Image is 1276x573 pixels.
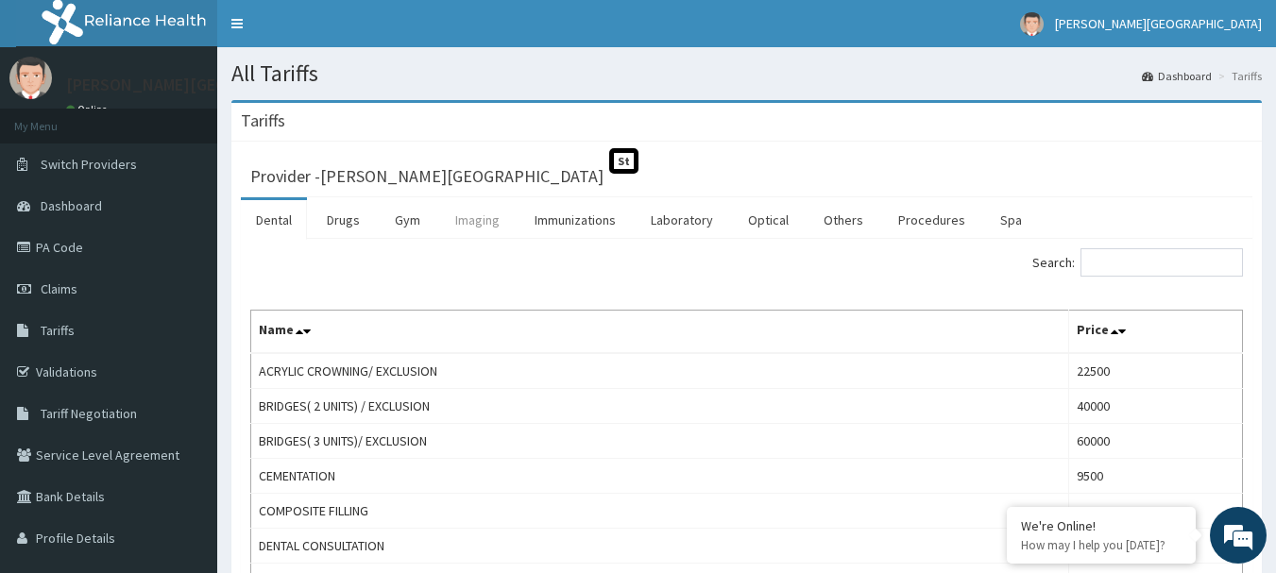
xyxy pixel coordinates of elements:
li: Tariffs [1214,68,1262,84]
span: Tariff Negotiation [41,405,137,422]
span: Switch Providers [41,156,137,173]
th: Name [251,311,1069,354]
span: Tariffs [41,322,75,339]
a: Others [808,200,878,240]
a: Procedures [883,200,980,240]
td: 60000 [1069,424,1243,459]
td: 40000 [1069,389,1243,424]
td: 9000 [1069,494,1243,529]
a: Online [66,103,111,116]
span: [PERSON_NAME][GEOGRAPHIC_DATA] [1055,15,1262,32]
h3: Tariffs [241,112,285,129]
a: Dental [241,200,307,240]
a: Optical [733,200,804,240]
p: How may I help you today? [1021,537,1182,553]
a: Dashboard [1142,68,1212,84]
th: Price [1069,311,1243,354]
h1: All Tariffs [231,61,1262,86]
p: [PERSON_NAME][GEOGRAPHIC_DATA] [66,76,346,93]
td: BRIDGES( 3 UNITS)/ EXCLUSION [251,424,1069,459]
label: Search: [1032,248,1243,277]
td: ACRYLIC CROWNING/ EXCLUSION [251,353,1069,389]
span: St [609,148,638,174]
td: DENTAL CONSULTATION [251,529,1069,564]
span: Dashboard [41,197,102,214]
td: CEMENTATION [251,459,1069,494]
h3: Provider - [PERSON_NAME][GEOGRAPHIC_DATA] [250,168,604,185]
td: 9500 [1069,459,1243,494]
td: COMPOSITE FILLING [251,494,1069,529]
a: Imaging [440,200,515,240]
td: 22500 [1069,353,1243,389]
img: User Image [9,57,52,99]
div: We're Online! [1021,517,1182,534]
a: Drugs [312,200,375,240]
a: Spa [985,200,1037,240]
a: Gym [380,200,435,240]
span: Claims [41,280,77,297]
a: Immunizations [519,200,631,240]
input: Search: [1080,248,1243,277]
a: Laboratory [636,200,728,240]
td: BRIDGES( 2 UNITS) / EXCLUSION [251,389,1069,424]
img: User Image [1020,12,1044,36]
